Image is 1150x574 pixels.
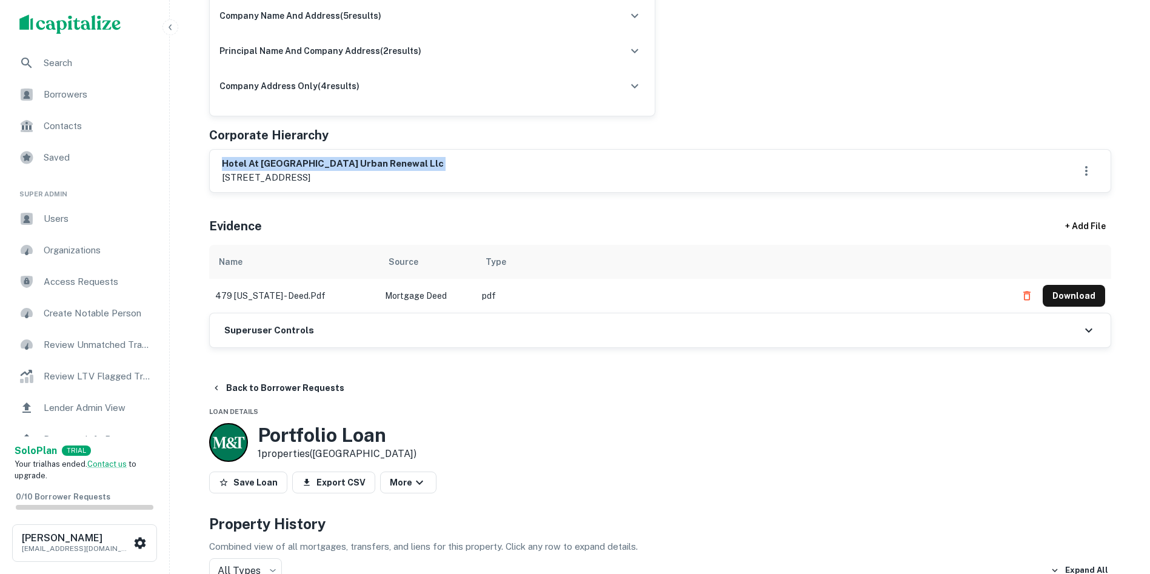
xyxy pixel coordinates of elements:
[292,472,375,493] button: Export CSV
[389,255,418,269] div: Source
[10,112,159,141] a: Contacts
[62,446,91,456] div: TRIAL
[10,267,159,296] a: Access Requests
[258,424,416,447] h3: Portfolio Loan
[379,245,476,279] th: Source
[44,338,152,352] span: Review Unmatched Transactions
[10,175,159,204] li: Super Admin
[219,255,242,269] div: Name
[10,393,159,422] a: Lender Admin View
[222,157,444,171] h6: hotel at [GEOGRAPHIC_DATA] urban renewal llc
[10,330,159,359] a: Review Unmatched Transactions
[15,459,136,481] span: Your trial has ended. to upgrade.
[476,245,1010,279] th: Type
[19,15,121,34] img: capitalize-logo.png
[209,245,1111,313] div: scrollable content
[10,143,159,172] a: Saved
[209,279,379,313] td: 479 [US_STATE] - deed.pdf
[219,44,421,58] h6: principal name and company address ( 2 results)
[380,472,436,493] button: More
[10,48,159,78] a: Search
[44,275,152,289] span: Access Requests
[44,401,152,415] span: Lender Admin View
[44,306,152,321] span: Create Notable Person
[10,204,159,233] a: Users
[209,245,379,279] th: Name
[209,217,262,235] h5: Evidence
[224,324,314,338] h6: Superuser Controls
[87,459,127,469] a: Contact us
[10,80,159,109] a: Borrowers
[44,56,152,70] span: Search
[15,445,57,456] strong: Solo Plan
[10,425,159,454] a: Borrower Info Requests
[1043,285,1105,307] button: Download
[12,524,157,562] button: [PERSON_NAME][EMAIL_ADDRESS][DOMAIN_NAME]
[219,79,359,93] h6: company address only ( 4 results)
[44,119,152,133] span: Contacts
[209,126,329,144] h5: Corporate Hierarchy
[22,543,131,554] p: [EMAIL_ADDRESS][DOMAIN_NAME]
[1016,286,1038,305] button: Delete file
[209,539,1111,554] p: Combined view of all mortgages, transfers, and liens for this property. Click any row to expand d...
[209,472,287,493] button: Save Loan
[10,236,159,265] a: Organizations
[209,408,258,415] span: Loan Details
[1043,216,1128,238] div: + Add File
[219,9,381,22] h6: company name and address ( 5 results)
[10,362,159,391] a: Review LTV Flagged Transactions
[379,279,476,313] td: Mortgage Deed
[44,369,152,384] span: Review LTV Flagged Transactions
[44,150,152,165] span: Saved
[44,243,152,258] span: Organizations
[486,255,506,269] div: Type
[222,170,444,185] p: [STREET_ADDRESS]
[44,212,152,226] span: Users
[44,432,152,447] span: Borrower Info Requests
[207,377,349,399] button: Back to Borrower Requests
[258,447,416,461] p: 1 properties ([GEOGRAPHIC_DATA])
[22,533,131,543] h6: [PERSON_NAME]
[10,299,159,328] a: Create Notable Person
[209,513,1111,535] h4: Property History
[15,444,57,458] a: SoloPlan
[476,279,1010,313] td: pdf
[16,492,110,501] span: 0 / 10 Borrower Requests
[44,87,152,102] span: Borrowers
[1089,477,1150,535] iframe: Chat Widget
